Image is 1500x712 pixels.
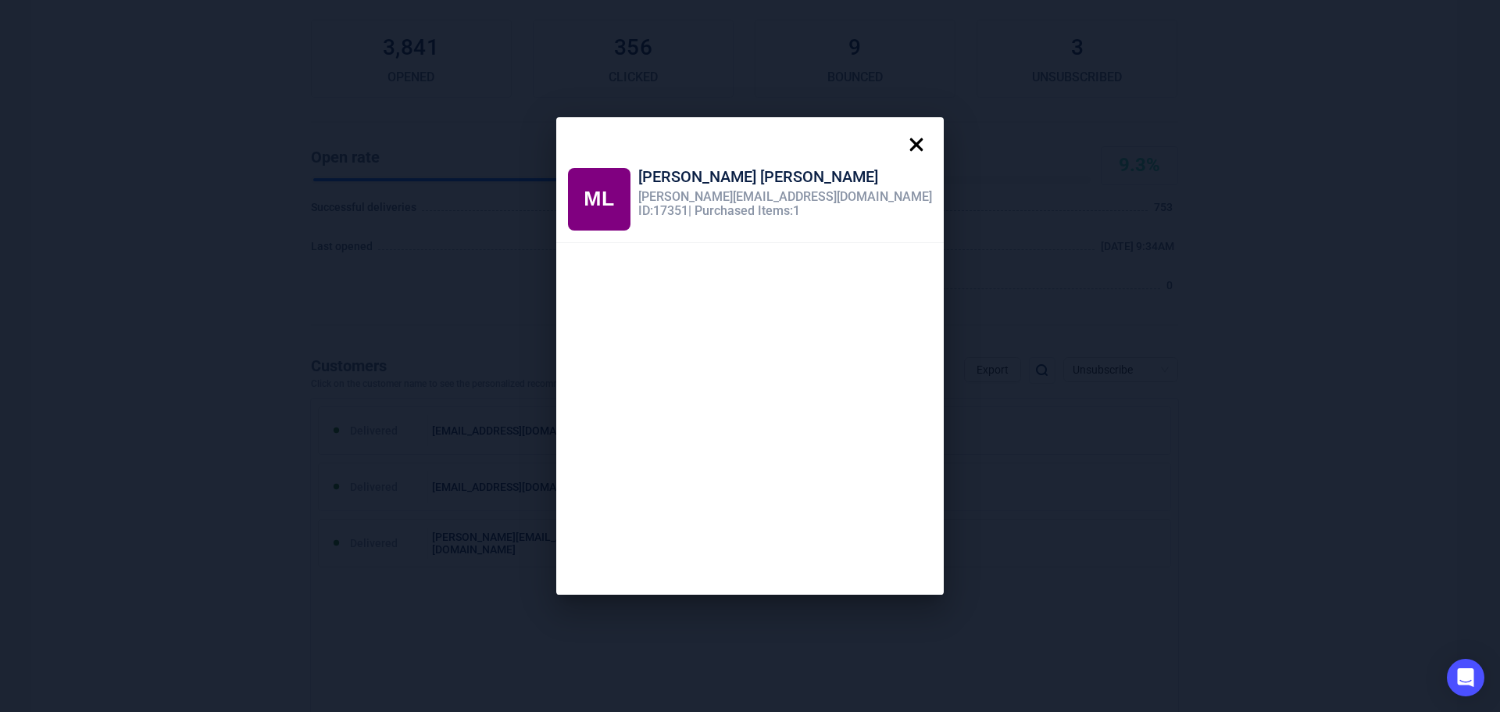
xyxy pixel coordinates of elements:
div: ID: 17351 | Purchased Items: 1 [638,204,932,218]
div: [PERSON_NAME] [PERSON_NAME] [638,168,932,190]
div: [PERSON_NAME][EMAIL_ADDRESS][DOMAIN_NAME] [638,190,932,204]
div: Open Intercom Messenger [1447,659,1484,696]
span: ML [584,187,615,210]
div: Michael Lemen [568,168,630,231]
